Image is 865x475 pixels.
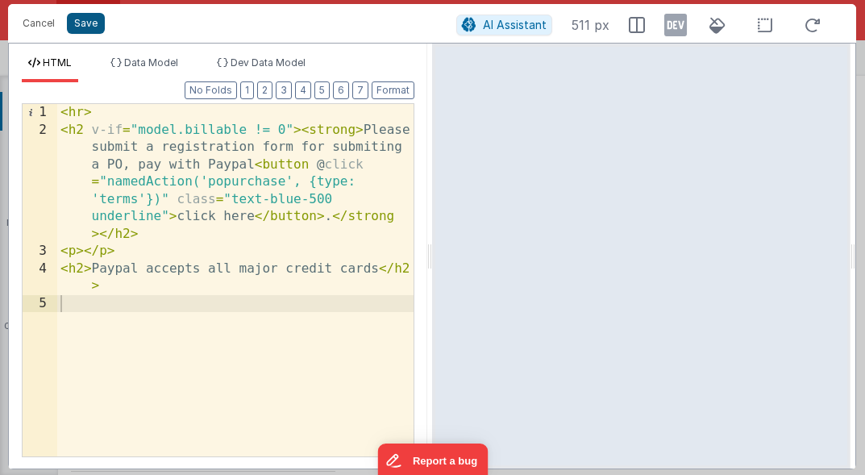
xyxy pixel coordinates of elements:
[372,81,414,99] button: Format
[124,56,178,69] span: Data Model
[231,56,306,69] span: Dev Data Model
[23,104,57,122] div: 1
[23,122,57,244] div: 2
[257,81,272,99] button: 2
[333,81,349,99] button: 6
[67,13,105,34] button: Save
[276,81,292,99] button: 3
[295,81,311,99] button: 4
[483,18,547,31] span: AI Assistant
[572,15,609,35] span: 511 px
[23,295,57,313] div: 5
[314,81,330,99] button: 5
[240,81,254,99] button: 1
[43,56,72,69] span: HTML
[15,12,63,35] button: Cancel
[456,15,552,35] button: AI Assistant
[23,243,57,260] div: 3
[185,81,237,99] button: No Folds
[23,260,57,295] div: 4
[352,81,368,99] button: 7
